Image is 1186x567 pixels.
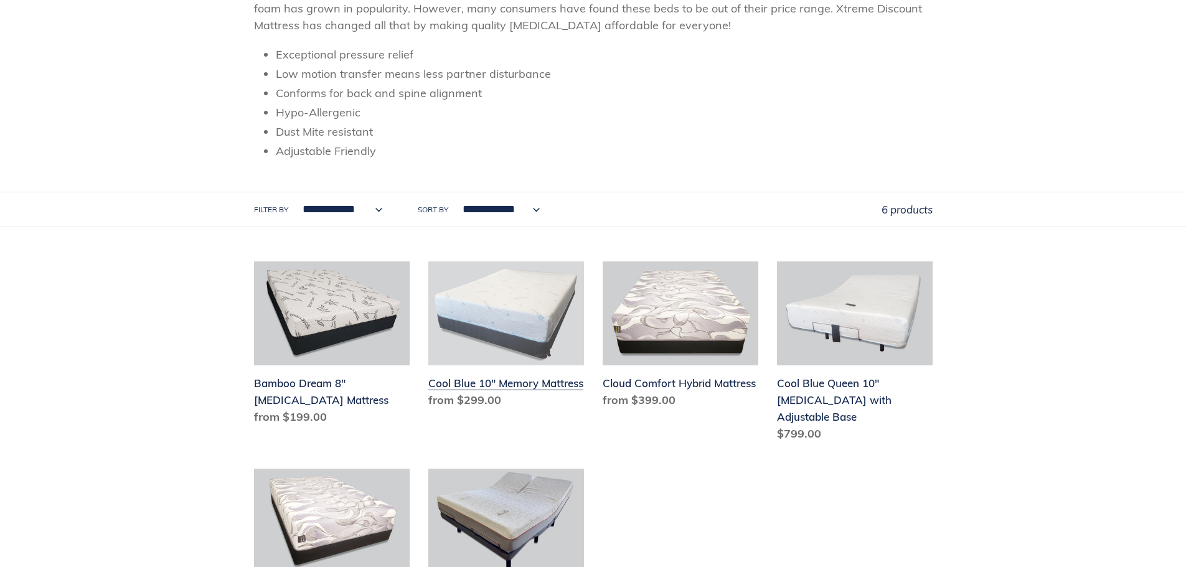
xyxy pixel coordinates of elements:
[777,261,933,447] a: Cool Blue Queen 10" Memory Foam with Adjustable Base
[254,204,288,215] label: Filter by
[276,46,933,63] li: Exceptional pressure relief
[603,261,758,413] a: Cloud Comfort Hybrid Mattress
[276,104,933,121] li: Hypo-Allergenic
[276,123,933,140] li: Dust Mite resistant
[276,143,933,159] li: Adjustable Friendly
[418,204,448,215] label: Sort by
[254,261,410,430] a: Bamboo Dream 8" Memory Foam Mattress
[276,85,933,101] li: Conforms for back and spine alignment
[276,65,933,82] li: Low motion transfer means less partner disturbance
[882,203,933,216] span: 6 products
[428,261,584,413] a: Cool Blue 10" Memory Mattress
